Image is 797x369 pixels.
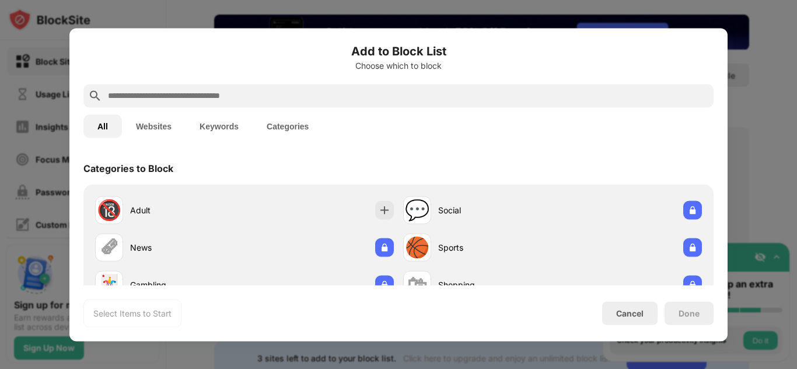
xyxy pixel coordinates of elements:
button: Keywords [186,114,253,138]
div: 🛍 [407,273,427,297]
div: Select Items to Start [93,307,172,319]
div: Choose which to block [83,61,714,70]
img: search.svg [88,89,102,103]
button: Websites [122,114,186,138]
div: 💬 [405,198,429,222]
div: Categories to Block [83,162,173,174]
div: Gambling [130,279,244,291]
div: Social [438,204,553,216]
div: Cancel [616,308,644,318]
div: News [130,241,244,254]
div: Adult [130,204,244,216]
button: All [83,114,122,138]
button: Categories [253,114,323,138]
div: Sports [438,241,553,254]
div: 🔞 [97,198,121,222]
div: Done [679,308,700,318]
div: 🏀 [405,236,429,259]
div: 🗞 [99,236,119,259]
div: Shopping [438,279,553,291]
h6: Add to Block List [83,42,714,59]
div: 🃏 [97,273,121,297]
